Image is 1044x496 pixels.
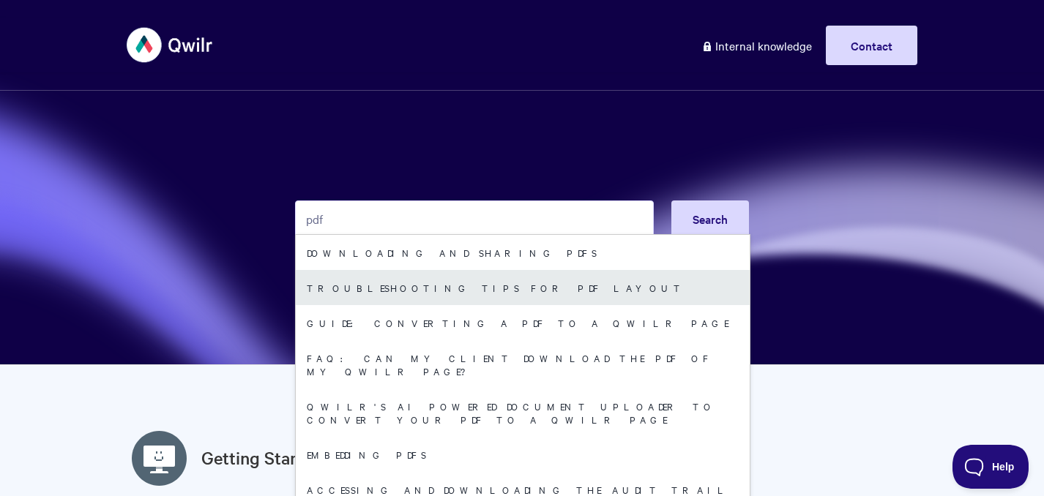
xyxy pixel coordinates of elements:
a: Contact [826,26,917,65]
a: Downloading and sharing PDFs [296,235,750,270]
a: Getting Started [201,445,322,471]
a: FAQ: Can my client download the PDF of my Qwilr Page? [296,340,750,388]
input: Search the knowledge base [295,200,654,237]
img: Qwilr Help Center [127,18,214,72]
a: Guide: Converting a PDF to a Qwilr Page [296,305,750,340]
button: Search [671,200,749,237]
a: Qwilr's AI Powered Document Uploader to Convert your PDF to a Qwilr Page [296,388,750,437]
span: Search [693,211,728,227]
a: Embedding PDFs [296,437,750,472]
a: Troubleshooting tips for PDF layout [296,270,750,305]
iframe: Toggle Customer Support [952,445,1029,489]
a: Internal knowledge [690,26,823,65]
